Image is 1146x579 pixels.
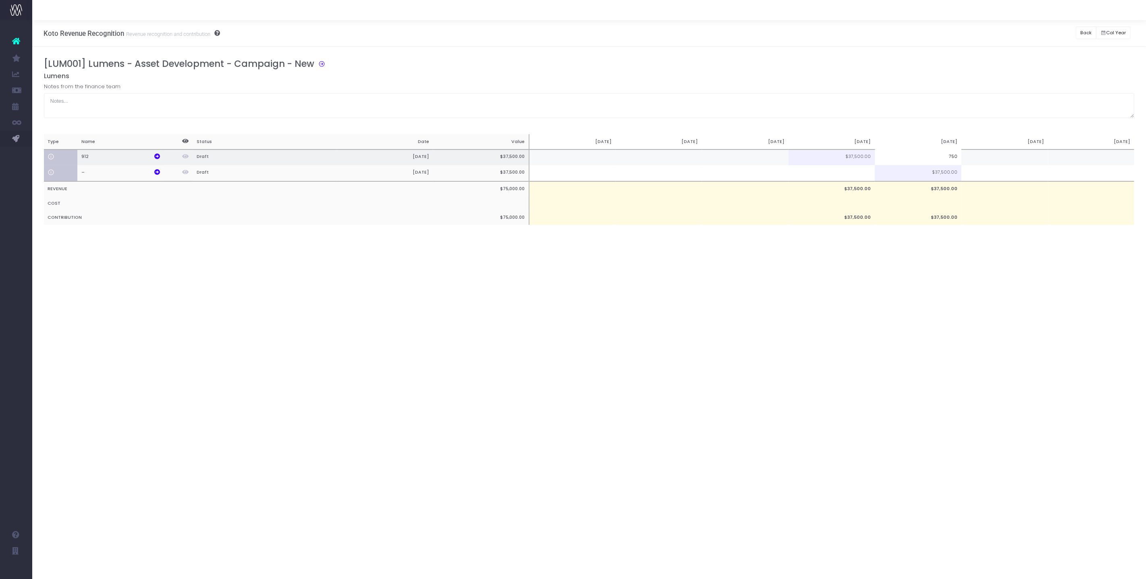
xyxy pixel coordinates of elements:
label: Notes from the finance team [44,83,120,91]
th: Draft [193,165,337,181]
th: [DATE] [337,149,433,166]
td: $37,500.00 [789,149,875,166]
th: $75,000.00 [433,211,529,225]
th: [DATE] [702,134,789,149]
td: $37,500.00 [875,181,961,196]
th: [DATE] [529,134,616,149]
th: Name [77,134,164,149]
th: Value [433,134,529,149]
th: [DATE] [875,134,961,149]
th: [DATE] [1048,134,1135,149]
th: Date [337,134,433,149]
th: $75,000.00 [433,181,529,196]
th: $37,500.00 [433,165,529,181]
th: REVENUE [44,181,433,196]
th: $37,500.00 [433,149,529,166]
th: CONTRIBUTION [44,211,433,225]
td: $37,500.00 [789,181,875,196]
h3: [LUM001] Lumens - Asset Development - Campaign - New [44,58,315,69]
th: [DATE] [337,165,433,181]
th: [DATE] [616,134,702,149]
td: $37,500.00 [789,211,875,225]
th: – [77,165,164,181]
th: 912 [77,149,164,166]
th: Status [193,134,337,149]
h3: Koto Revenue Recognition [44,29,220,37]
td: $37,500.00 [875,211,961,225]
th: Draft [193,149,337,166]
th: [DATE] [961,134,1048,149]
button: Back [1076,27,1096,39]
button: Cal Year [1096,27,1131,39]
td: $37,500.00 [875,165,961,181]
th: COST [44,196,433,211]
th: [DATE] [789,134,875,149]
h5: Lumens [44,72,1135,80]
th: Type [44,134,77,149]
div: Small button group [1096,25,1135,41]
img: images/default_profile_image.png [10,563,22,575]
small: Revenue recognition and contribution [124,29,210,37]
